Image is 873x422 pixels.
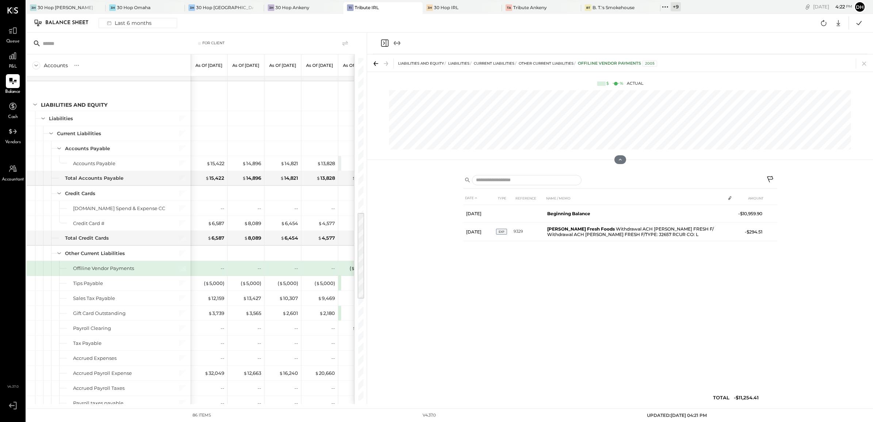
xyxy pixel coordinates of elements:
[275,4,309,11] div: 30 Hop Ankeny
[221,265,224,272] div: --
[317,160,335,167] div: 13,828
[205,370,209,376] span: $
[281,220,298,227] div: 6,454
[242,280,246,286] span: $
[643,61,657,66] div: 2005
[207,235,224,242] div: 6,587
[103,18,155,28] div: Last 6 months
[205,175,209,181] span: $
[65,190,95,197] div: Credit Cards
[352,325,357,331] span: $
[280,175,284,181] span: $
[65,175,123,182] div: Total Accounts Payable
[49,115,73,122] div: Liabilities
[393,39,401,47] button: Expand panel (e)
[318,235,335,242] div: 4,577
[281,160,285,166] span: $
[258,385,261,392] div: --
[279,370,298,377] div: 16,240
[73,325,111,332] div: Payroll Clearing
[496,191,514,205] th: TYPE
[735,191,765,205] th: AMOUNT
[614,155,626,164] button: Hide Chart
[282,310,298,317] div: 2,601
[73,160,115,167] div: Accounts Payable
[331,265,335,272] div: --
[354,280,372,287] div: ( 1,892 )
[294,400,298,407] div: --
[221,205,224,212] div: --
[854,1,866,13] button: Dh
[380,39,389,47] button: Close panel
[314,280,335,287] div: ( 5,000 )
[245,310,249,316] span: $
[45,17,96,29] div: Balance Sheet
[318,220,322,226] span: $
[192,413,211,418] div: 86 items
[73,370,132,377] div: Accrued Payroll Expense
[195,63,222,68] p: As of [DATE]
[269,63,296,68] p: As of [DATE]
[331,325,335,332] div: --
[73,340,102,347] div: Tax Payable
[244,220,261,227] div: 8,089
[735,205,765,223] td: -$10,959.90
[448,61,469,66] span: Liabilities
[317,160,321,166] span: $
[208,220,212,226] span: $
[244,220,248,226] span: $
[206,160,224,167] div: 15,422
[578,61,657,66] div: Offiline Vendor Payments
[0,125,25,146] a: Vendors
[316,280,320,286] span: $
[0,74,25,95] a: Balance
[242,175,246,181] span: $
[294,340,298,347] div: --
[221,355,224,362] div: --
[65,145,110,152] div: Accounts Payable
[279,280,283,286] span: $
[398,61,444,66] span: LIABILITIES AND EQUITY
[281,235,298,242] div: 6,454
[245,310,261,317] div: 3,565
[9,64,17,70] span: P&L
[258,340,261,347] div: --
[544,191,725,205] th: NAME / MEMO
[221,325,224,332] div: --
[258,205,261,212] div: --
[0,24,25,45] a: Queue
[117,4,150,11] div: 30 Hop Omaha
[319,310,335,317] div: 2,180
[592,4,634,11] div: B. T.'s Smokehouse
[347,4,354,11] div: TI
[0,162,25,183] a: Accountant
[279,370,283,376] span: $
[41,101,107,109] div: LIABILITIES AND EQUITY
[5,89,20,95] span: Balance
[0,49,25,70] a: P&L
[258,265,261,272] div: --
[73,220,104,227] div: Credit Card #
[331,205,335,212] div: --
[597,81,643,87] div: Actual
[350,265,372,272] div: ( 10,960 )
[620,81,623,87] div: %
[294,355,298,362] div: --
[506,4,512,11] div: TA
[205,175,224,182] div: 15,422
[205,370,224,377] div: 32,049
[355,4,379,11] div: Tribute IRL
[474,61,514,66] span: Current Liabilities
[244,235,261,242] div: 8,089
[647,413,707,418] span: UPDATED: [DATE] 04:21 PM
[258,325,261,332] div: --
[280,175,298,182] div: 14,821
[351,265,355,271] span: $
[294,385,298,392] div: --
[463,191,496,205] th: DATE
[519,61,573,66] span: Other Current Liabilities
[73,295,115,302] div: Sales Tax Payable
[547,211,590,216] b: Beginning Balance
[352,175,356,181] span: $
[221,385,224,392] div: --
